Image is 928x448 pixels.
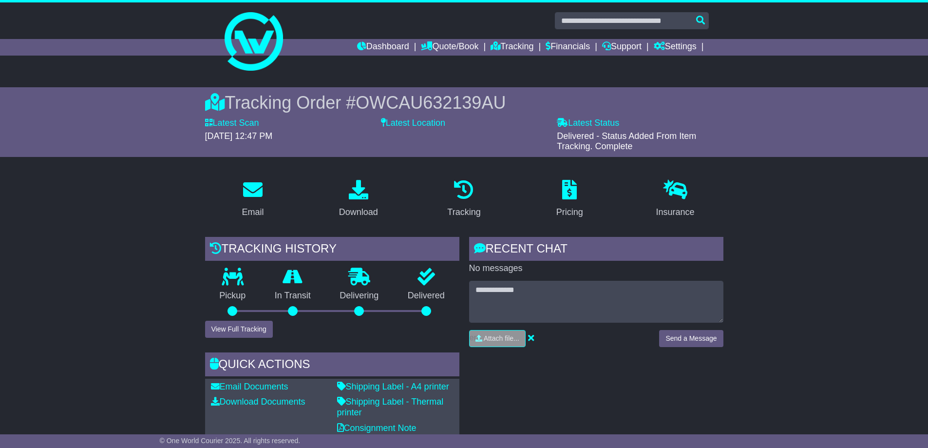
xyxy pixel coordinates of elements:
[325,291,394,301] p: Delivering
[557,118,619,129] label: Latest Status
[160,437,301,445] span: © One World Courier 2025. All rights reserved.
[205,131,273,141] span: [DATE] 12:47 PM
[469,237,723,263] div: RECENT CHAT
[337,397,444,417] a: Shipping Label - Thermal printer
[393,291,459,301] p: Delivered
[205,352,459,379] div: Quick Actions
[557,131,696,152] span: Delivered - Status Added From Item Tracking. Complete
[469,263,723,274] p: No messages
[656,206,695,219] div: Insurance
[260,291,325,301] p: In Transit
[205,92,723,113] div: Tracking Order #
[339,206,378,219] div: Download
[205,118,259,129] label: Latest Scan
[421,39,478,56] a: Quote/Book
[211,382,288,391] a: Email Documents
[205,291,261,301] p: Pickup
[381,118,445,129] label: Latest Location
[211,397,305,407] a: Download Documents
[337,382,449,391] a: Shipping Label - A4 printer
[650,176,701,222] a: Insurance
[546,39,590,56] a: Financials
[550,176,589,222] a: Pricing
[333,176,384,222] a: Download
[235,176,270,222] a: Email
[659,330,723,347] button: Send a Message
[242,206,264,219] div: Email
[602,39,642,56] a: Support
[357,39,409,56] a: Dashboard
[491,39,533,56] a: Tracking
[441,176,487,222] a: Tracking
[205,321,273,338] button: View Full Tracking
[556,206,583,219] div: Pricing
[447,206,480,219] div: Tracking
[337,423,417,433] a: Consignment Note
[205,237,459,263] div: Tracking history
[654,39,697,56] a: Settings
[356,93,506,113] span: OWCAU632139AU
